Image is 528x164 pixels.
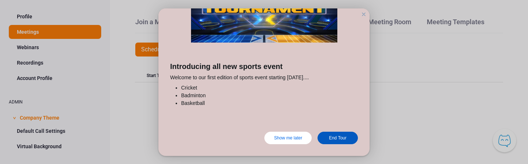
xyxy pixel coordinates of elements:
div: close [361,11,367,17]
div: ∑aåāБδ ⷺ [3,19,107,27]
span: Basketball [181,100,205,106]
div: ∑aåāБδ ⷺ [3,27,107,35]
div: ∑aåāБδ ⷺ [3,11,107,19]
span: Welcome to our first edition of sports event starting [DATE].... [170,74,309,80]
div: End Tour [318,132,358,144]
span: Introducing all new sports event [170,62,283,70]
span: Cricket [181,85,197,91]
span: Badminton [181,92,206,98]
div: ∑aåāБδ ⷺ [3,3,107,11]
div: Show me later [264,132,312,144]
